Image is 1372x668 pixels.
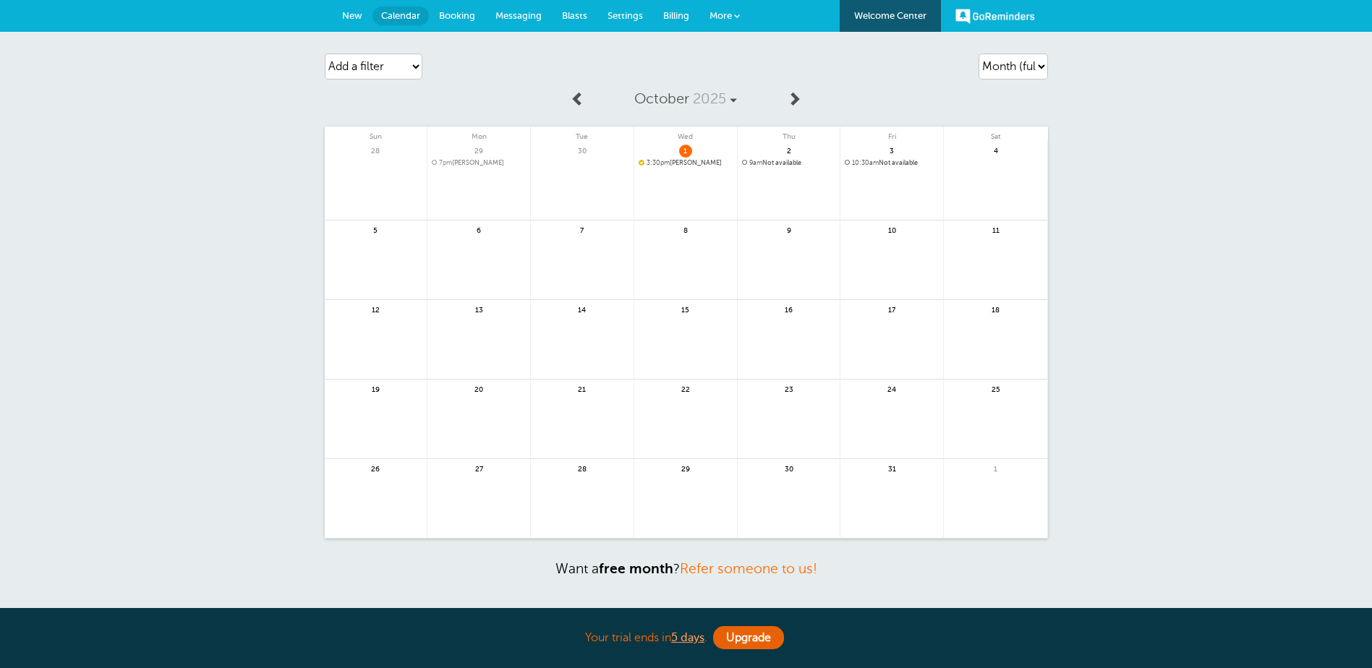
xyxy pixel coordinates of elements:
span: 10 [885,224,898,235]
span: 18 [989,304,1002,314]
span: 11 [989,224,1002,235]
span: 7 [576,224,589,235]
span: 4 [989,145,1002,155]
span: 25 [989,383,1002,394]
span: 9am [749,159,762,166]
span: 21 [576,383,589,394]
a: Upgrade [713,626,784,649]
a: 5 days [671,631,704,644]
p: Want a ? [325,560,1048,577]
span: Messaging [495,10,542,21]
span: 9 [783,224,796,235]
span: New [342,10,362,21]
span: 30 [783,463,796,474]
div: Your trial ends in . [325,622,1048,654]
span: 22 [679,383,692,394]
span: Thu [738,127,840,141]
span: Teri Hanson [432,159,526,167]
span: Fri [840,127,943,141]
span: 1 [989,463,1002,474]
span: Blasts [562,10,587,21]
span: Mon [427,127,530,141]
span: Confirmed. Changing the appointment date will unconfirm the appointment. [639,159,643,165]
span: 3:30pm [647,159,670,166]
span: 30 [576,145,589,155]
span: 28 [576,463,589,474]
span: 12 [369,304,382,314]
span: Billing [663,10,689,21]
span: 6 [472,224,485,235]
span: 3 [885,145,898,155]
span: 14 [576,304,589,314]
span: Calendar [381,10,420,21]
strong: free month [599,561,673,576]
span: 10:30am [852,159,879,166]
span: Sun [325,127,427,141]
span: Sat [944,127,1047,141]
a: 3:30pm[PERSON_NAME] [639,159,733,167]
span: October [634,90,689,107]
span: Giovanna Jones [639,159,733,167]
span: Not available [742,159,836,167]
span: 15 [679,304,692,314]
span: 19 [369,383,382,394]
span: 28 [369,145,382,155]
span: 31 [885,463,898,474]
span: 27 [472,463,485,474]
a: 10:30amNot available [845,159,939,167]
span: More [710,10,732,21]
span: 23 [783,383,796,394]
a: Calendar [372,7,429,25]
span: 24 [885,383,898,394]
span: 29 [679,463,692,474]
span: 13 [472,304,485,314]
span: 2025 [693,90,726,107]
span: 17 [885,304,898,314]
span: 20 [472,383,485,394]
span: 7pm [439,159,452,166]
span: 26 [369,463,382,474]
a: Refer someone to us! [680,561,817,576]
span: 8 [679,224,692,235]
span: Not available [845,159,939,167]
span: 29 [472,145,485,155]
a: 7pm[PERSON_NAME] [432,159,526,167]
a: 9amNot available [742,159,836,167]
span: 5 [369,224,382,235]
span: 2 [783,145,796,155]
span: Wed [634,127,737,141]
span: Settings [608,10,643,21]
span: 16 [783,304,796,314]
span: Tue [531,127,634,141]
a: October 2025 [592,83,779,115]
span: Booking [439,10,475,21]
span: 1 [679,145,692,155]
